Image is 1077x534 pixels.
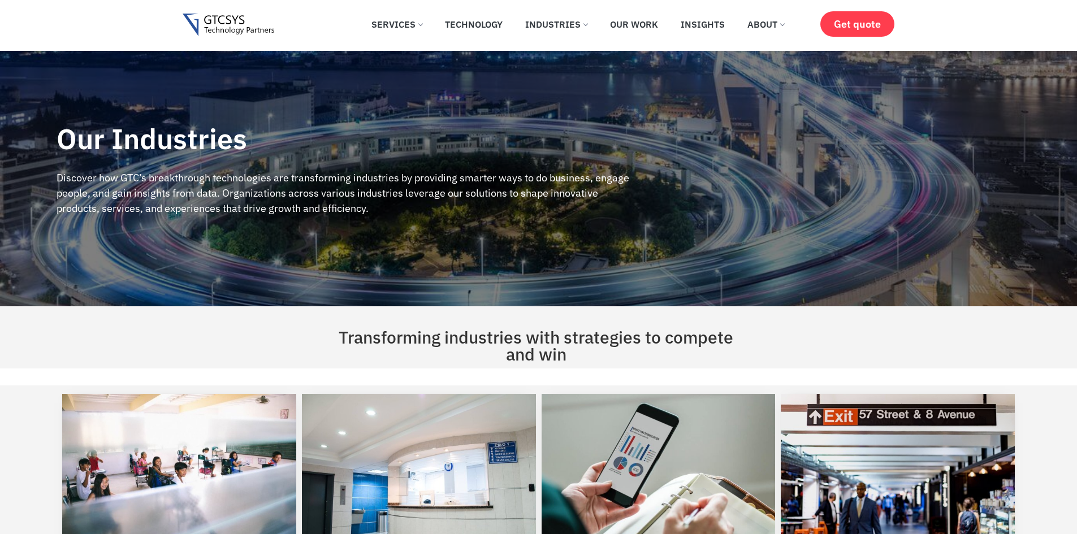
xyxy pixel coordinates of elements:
[834,18,881,30] span: Get quote
[57,125,637,153] h2: Our Industries
[672,12,733,37] a: Insights
[363,12,431,37] a: Services
[183,14,275,37] img: Gtcsys logo
[57,170,637,216] div: Discover how GTC’s breakthrough technologies are transforming industries by providing smarter way...
[739,12,793,37] a: About
[820,11,894,37] a: Get quote
[517,12,596,37] a: Industries
[331,329,742,363] h2: Transforming industries with strategies to compete and win
[436,12,511,37] a: Technology
[602,12,667,37] a: Our Work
